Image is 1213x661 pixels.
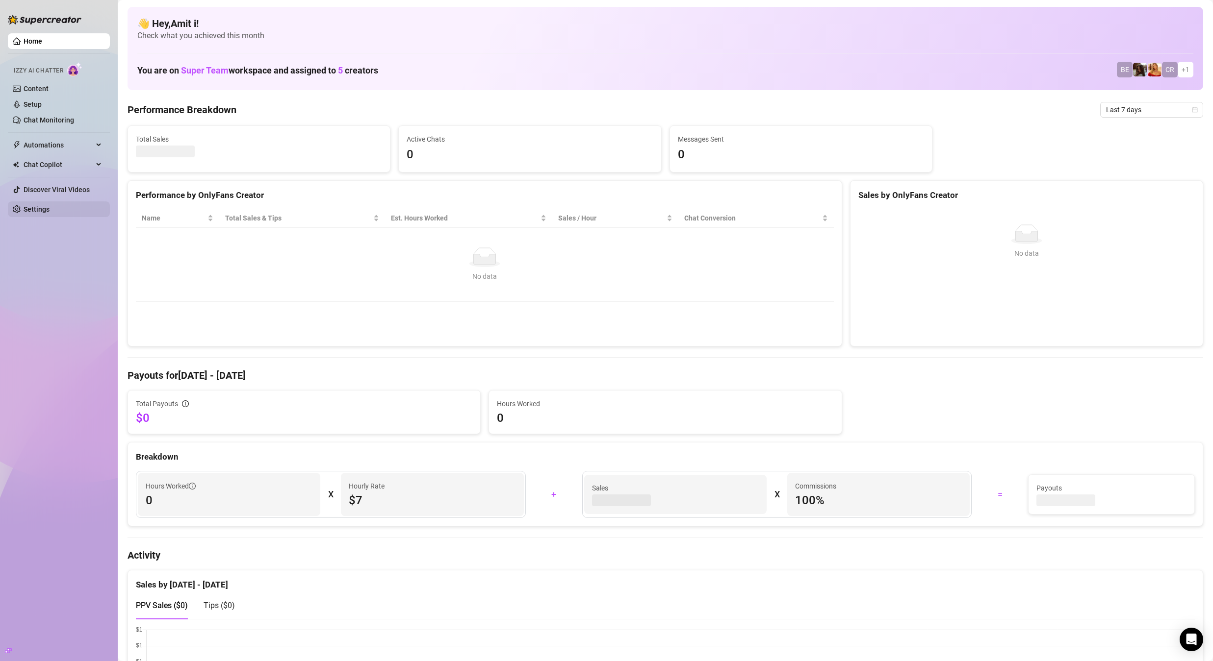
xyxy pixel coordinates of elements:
[497,410,833,426] span: 0
[136,450,1195,464] div: Breakdown
[407,134,653,145] span: Active Chats
[862,248,1191,259] div: No data
[24,205,50,213] a: Settings
[24,137,93,153] span: Automations
[532,487,576,502] div: +
[24,116,74,124] a: Chat Monitoring
[678,146,924,164] span: 0
[1106,102,1197,117] span: Last 7 days
[978,487,1022,502] div: =
[1036,483,1187,493] span: Payouts
[182,400,189,407] span: info-circle
[1192,107,1198,113] span: calendar
[8,15,81,24] img: logo-BBDzfeDw.svg
[552,209,678,228] th: Sales / Hour
[1165,64,1174,75] span: CR
[5,647,12,654] span: build
[592,483,759,493] span: Sales
[24,37,42,45] a: Home
[684,213,820,223] span: Chat Conversion
[1182,64,1189,75] span: + 1
[219,209,385,228] th: Total Sales & Tips
[137,17,1193,30] h4: 👋 Hey, Amit i !
[146,492,312,508] span: 0
[136,134,382,145] span: Total Sales
[137,30,1193,41] span: Check what you achieved this month
[189,483,196,490] span: info-circle
[678,209,833,228] th: Chat Conversion
[128,548,1203,562] h4: Activity
[14,66,63,75] span: Izzy AI Chatter
[146,481,196,491] span: Hours Worked
[858,189,1195,202] div: Sales by OnlyFans Creator
[204,601,235,610] span: Tips ( $0 )
[497,398,833,409] span: Hours Worked
[136,398,178,409] span: Total Payouts
[136,601,188,610] span: PPV Sales ( $0 )
[67,62,82,76] img: AI Chatter
[795,481,836,491] article: Commissions
[136,410,472,426] span: $0
[1121,64,1129,75] span: BE
[13,141,21,149] span: thunderbolt
[146,271,824,282] div: No data
[128,103,236,117] h4: Performance Breakdown
[181,65,229,75] span: Super Team
[24,100,42,108] a: Setup
[338,65,343,75] span: 5
[328,487,333,502] div: X
[774,487,779,502] div: X
[24,85,49,93] a: Content
[1148,63,1161,76] img: mikayla_demaiter
[128,368,1203,382] h4: Payouts for [DATE] - [DATE]
[136,189,834,202] div: Performance by OnlyFans Creator
[349,492,516,508] span: $7
[13,161,19,168] img: Chat Copilot
[136,570,1195,591] div: Sales by [DATE] - [DATE]
[1180,628,1203,651] div: Open Intercom Messenger
[136,209,219,228] th: Name
[678,134,924,145] span: Messages Sent
[137,65,378,76] h1: You are on workspace and assigned to creators
[142,213,206,223] span: Name
[795,492,962,508] span: 100 %
[391,213,538,223] div: Est. Hours Worked
[1133,63,1147,76] img: miagkii
[225,213,371,223] span: Total Sales & Tips
[24,157,93,172] span: Chat Copilot
[407,146,653,164] span: 0
[558,213,665,223] span: Sales / Hour
[349,481,385,491] article: Hourly Rate
[24,186,90,194] a: Discover Viral Videos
